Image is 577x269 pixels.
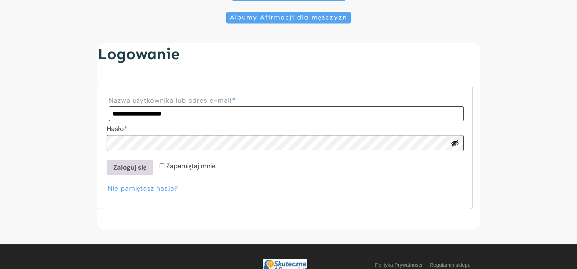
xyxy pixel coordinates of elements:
[160,163,164,168] input: Zapamiętaj mnie
[109,95,464,106] label: Nazwa użytkownika lub adres e-mail
[107,123,464,135] label: Hasło
[226,12,351,24] a: Albumy Afirmacji dla mężczyzn
[166,162,216,170] span: Zapamiętaj mnie
[108,184,178,193] a: Nie pamiętasz hasła?
[98,43,473,72] h2: Logowanie
[230,14,347,22] span: Albumy Afirmacji dla mężczyzn
[107,160,153,175] button: Zaloguj się
[451,139,459,147] button: Pokaż hasło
